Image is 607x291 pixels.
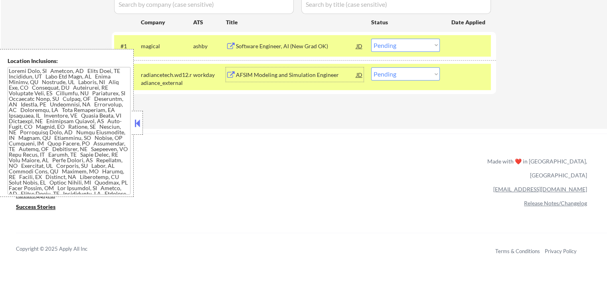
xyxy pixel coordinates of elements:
div: Title [226,18,364,26]
a: [EMAIL_ADDRESS][DOMAIN_NAME] [493,186,587,193]
div: radiancetech.wd12.radiance_external [141,71,193,87]
div: ashby [193,42,226,50]
div: Date Applied [451,18,486,26]
a: Release Notes/Changelog [524,200,587,206]
a: Terms & Conditions [495,248,540,254]
div: Made with ❤️ in [GEOGRAPHIC_DATA], [GEOGRAPHIC_DATA] [484,154,587,182]
a: Privacy Policy [545,248,577,254]
div: magical [141,42,193,50]
u: Success Stories [16,203,55,210]
div: Copyright © 2025 Apply All Inc [16,245,108,253]
div: ATS [193,18,226,26]
div: Location Inclusions: [8,57,130,65]
div: #1 [121,42,134,50]
div: Company [141,18,193,26]
div: workday [193,71,226,79]
div: Status [371,15,440,29]
a: Refer & earn free applications 👯‍♀️ [16,165,320,174]
div: JD [356,67,364,82]
div: Software Engineer, AI (New Grad OK) [236,42,356,50]
a: Success Stories [16,203,66,213]
div: AFSIM Modeling and Simulation Engineer [236,71,356,79]
div: JD [356,39,364,53]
